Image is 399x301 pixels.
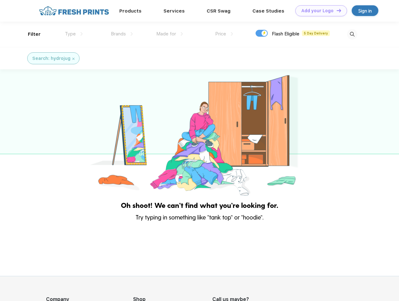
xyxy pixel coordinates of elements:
[302,30,330,36] span: 5 Day Delivery
[231,32,233,36] img: dropdown.png
[131,32,133,36] img: dropdown.png
[358,7,372,14] div: Sign in
[301,8,334,13] div: Add your Logo
[156,31,176,37] span: Made for
[215,31,226,37] span: Price
[119,8,142,14] a: Products
[65,31,76,37] span: Type
[272,31,299,37] span: Flash Eligible
[37,5,111,16] img: fo%20logo%202.webp
[32,55,70,62] div: Search: hydrojug
[111,31,126,37] span: Brands
[28,31,41,38] div: Filter
[352,5,378,16] a: Sign in
[337,9,341,12] img: DT
[347,29,357,40] img: desktop_search.svg
[72,58,75,60] img: filter_cancel.svg
[181,32,183,36] img: dropdown.png
[80,32,83,36] img: dropdown.png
